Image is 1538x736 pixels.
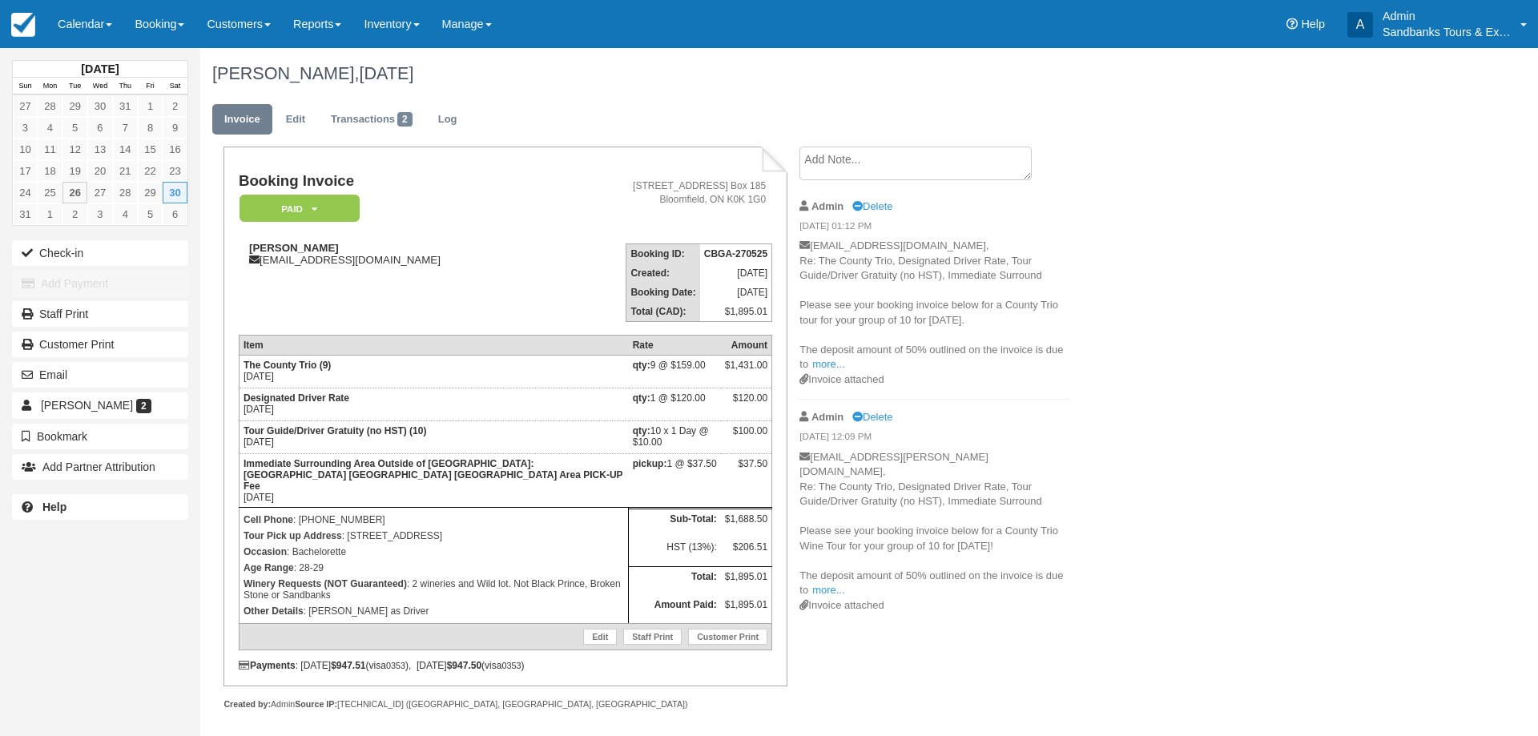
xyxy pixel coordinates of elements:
a: 26 [62,182,87,203]
th: Booking ID: [626,244,700,264]
td: 10 x 1 Day @ $10.00 [629,421,721,454]
div: $1,431.00 [725,360,767,384]
div: Invoice attached [799,372,1069,388]
a: 16 [163,139,187,160]
strong: qty [633,360,650,371]
th: Sun [13,78,38,95]
a: 30 [87,95,112,117]
td: $1,895.01 [721,566,772,595]
h1: Booking Invoice [239,173,548,190]
th: Booking Date: [626,283,700,302]
strong: Designated Driver Rate [244,392,349,404]
div: [EMAIL_ADDRESS][DOMAIN_NAME] [239,242,548,266]
a: 22 [138,160,163,182]
div: : [DATE] (visa ), [DATE] (visa ) [239,660,772,671]
th: Amount [721,336,772,356]
a: 27 [87,182,112,203]
a: 4 [113,203,138,225]
a: Invoice [212,104,272,135]
a: 9 [163,117,187,139]
div: $120.00 [725,392,767,416]
div: Admin [TECHNICAL_ID] ([GEOGRAPHIC_DATA], [GEOGRAPHIC_DATA], [GEOGRAPHIC_DATA]) [223,698,787,710]
a: [PERSON_NAME] 2 [12,392,188,418]
div: $37.50 [725,458,767,482]
h1: [PERSON_NAME], [212,64,1342,83]
th: Sub-Total: [629,509,721,537]
a: Edit [583,629,617,645]
a: 20 [87,160,112,182]
a: 15 [138,139,163,160]
a: 1 [38,203,62,225]
a: Customer Print [688,629,767,645]
a: more... [812,358,844,370]
th: Wed [87,78,112,95]
strong: Winery Requests (NOT Guaranteed) [244,578,407,589]
a: 13 [87,139,112,160]
a: 3 [13,117,38,139]
button: Check-in [12,240,188,266]
img: checkfront-main-nav-mini-logo.png [11,13,35,37]
a: Delete [852,200,892,212]
a: 2 [163,95,187,117]
a: 7 [113,117,138,139]
a: 12 [62,139,87,160]
a: 28 [113,182,138,203]
td: [DATE] [700,263,772,283]
a: 5 [138,203,163,225]
a: more... [812,584,844,596]
strong: Occasion [244,546,287,557]
th: Amount Paid: [629,595,721,624]
address: [STREET_ADDRESS] Box 185 Bloomfield, ON K0K 1G0 [554,179,766,207]
strong: [DATE] [81,62,119,75]
em: [DATE] 12:09 PM [799,430,1069,448]
strong: Cell Phone [244,514,293,525]
a: 29 [138,182,163,203]
td: $1,895.01 [721,595,772,624]
p: [EMAIL_ADDRESS][PERSON_NAME][DOMAIN_NAME], Re: The County Trio, Designated Driver Rate, Tour Guid... [799,450,1069,598]
td: [DATE] [700,283,772,302]
a: 25 [38,182,62,203]
strong: Immediate Surrounding Area Outside of [GEOGRAPHIC_DATA]: [GEOGRAPHIC_DATA] [GEOGRAPHIC_DATA] [GEO... [244,458,622,492]
a: 11 [38,139,62,160]
p: : [PERSON_NAME] as Driver [244,603,624,619]
strong: qty [633,392,650,404]
a: 21 [113,160,138,182]
td: 9 @ $159.00 [629,356,721,388]
i: Help [1286,18,1298,30]
td: [DATE] [239,421,628,454]
p: [EMAIL_ADDRESS][DOMAIN_NAME], Re: The County Trio, Designated Driver Rate, Tour Guide/Driver Grat... [799,239,1069,372]
strong: The County Trio (9) [244,360,331,371]
a: 8 [138,117,163,139]
a: Customer Print [12,332,188,357]
a: 19 [62,160,87,182]
div: $100.00 [725,425,767,449]
a: 4 [38,117,62,139]
span: Help [1301,18,1325,30]
small: 0353 [501,661,521,670]
td: 1 @ $37.50 [629,454,721,508]
a: 17 [13,160,38,182]
a: 23 [163,160,187,182]
th: Tue [62,78,87,95]
th: Total (CAD): [626,302,700,322]
a: 2 [62,203,87,225]
a: 24 [13,182,38,203]
td: [DATE] [239,356,628,388]
a: 30 [163,182,187,203]
button: Add Partner Attribution [12,454,188,480]
a: 10 [13,139,38,160]
th: Total: [629,566,721,595]
strong: Tour Guide/Driver Gratuity (no HST) (10) [244,425,426,436]
a: Delete [852,411,892,423]
a: 14 [113,139,138,160]
a: 1 [138,95,163,117]
b: Help [42,501,66,513]
div: A [1347,12,1373,38]
a: Log [426,104,469,135]
td: $1,895.01 [700,302,772,322]
p: : 28-29 [244,560,624,576]
p: Sandbanks Tours & Experiences [1383,24,1511,40]
td: $206.51 [721,537,772,566]
strong: Tour Pick up Address [244,530,342,541]
div: Invoice attached [799,598,1069,613]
